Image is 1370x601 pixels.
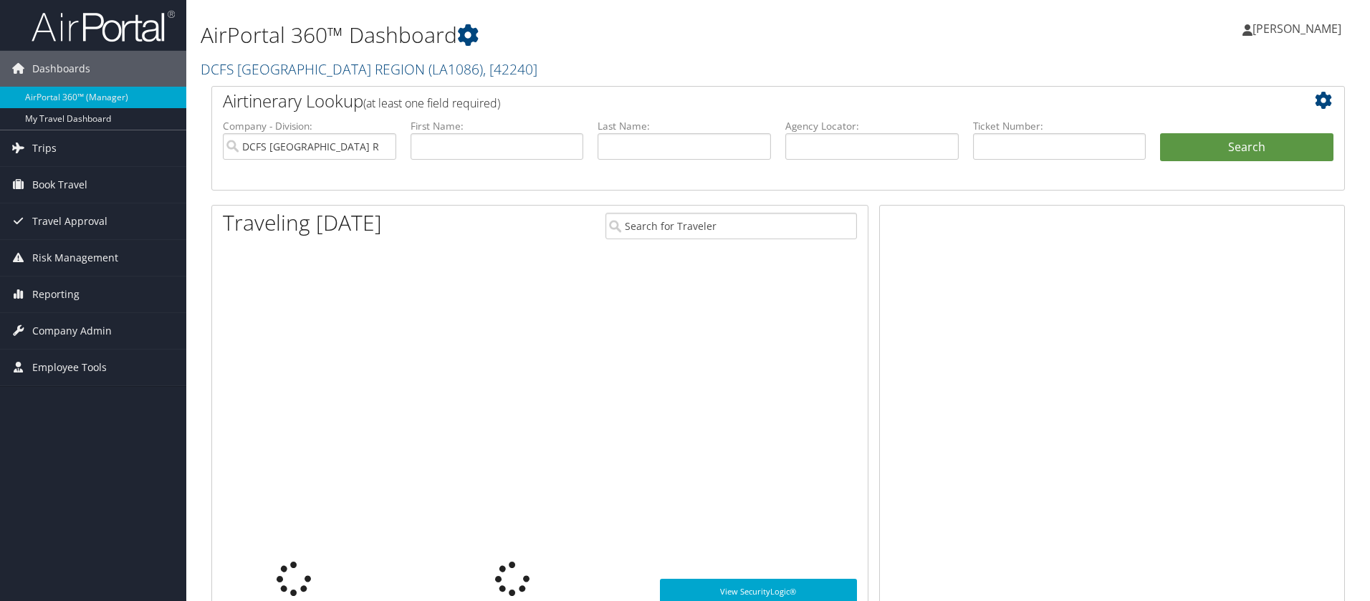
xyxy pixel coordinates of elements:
span: Book Travel [32,167,87,203]
span: Dashboards [32,51,90,87]
label: Agency Locator: [785,119,959,133]
span: Trips [32,130,57,166]
span: Employee Tools [32,350,107,385]
span: ( LA1086 ) [428,59,483,79]
button: Search [1160,133,1333,162]
label: First Name: [411,119,584,133]
span: Travel Approval [32,203,107,239]
h1: Traveling [DATE] [223,208,382,238]
label: Company - Division: [223,119,396,133]
span: Reporting [32,277,80,312]
span: , [ 42240 ] [483,59,537,79]
a: [PERSON_NAME] [1242,7,1356,50]
span: Risk Management [32,240,118,276]
label: Ticket Number: [973,119,1146,133]
h2: Airtinerary Lookup [223,89,1239,113]
label: Last Name: [598,119,771,133]
img: airportal-logo.png [32,9,175,43]
input: Search for Traveler [605,213,857,239]
a: DCFS [GEOGRAPHIC_DATA] REGION [201,59,537,79]
span: Company Admin [32,313,112,349]
h1: AirPortal 360™ Dashboard [201,20,971,50]
span: (at least one field required) [363,95,500,111]
span: [PERSON_NAME] [1252,21,1341,37]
